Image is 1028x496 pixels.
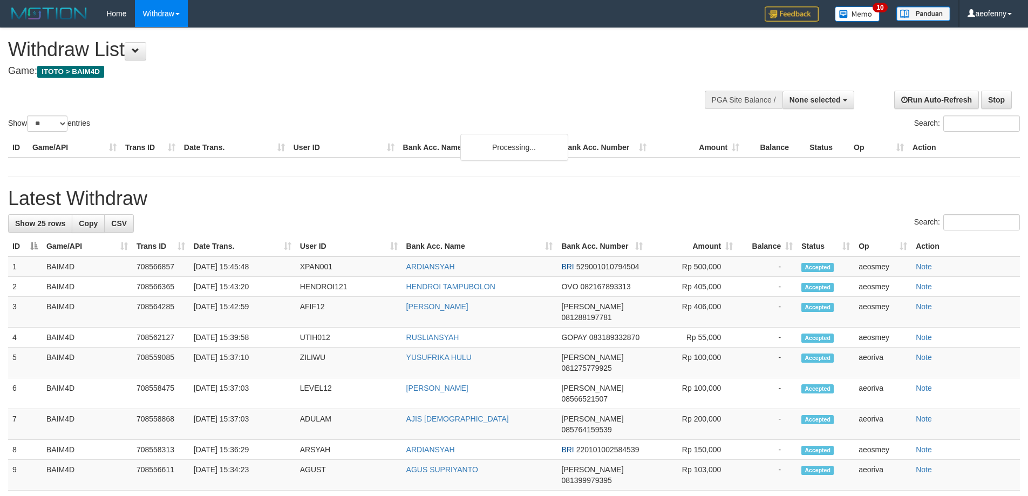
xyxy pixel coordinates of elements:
td: BAIM4D [42,409,132,440]
td: aeoriva [854,348,911,378]
td: - [737,460,797,491]
td: 7 [8,409,42,440]
th: Trans ID: activate to sort column ascending [132,236,189,256]
td: [DATE] 15:36:29 [189,440,296,460]
td: BAIM4D [42,277,132,297]
a: Copy [72,214,105,233]
h1: Withdraw List [8,39,675,60]
td: aeosmey [854,297,911,328]
td: 708558475 [132,378,189,409]
th: Date Trans.: activate to sort column ascending [189,236,296,256]
th: Trans ID [121,138,180,158]
img: panduan.png [896,6,950,21]
th: User ID: activate to sort column ascending [296,236,402,256]
td: 708566365 [132,277,189,297]
a: Note [916,282,932,291]
a: Note [916,262,932,271]
span: Accepted [801,384,834,393]
img: Feedback.jpg [765,6,819,22]
a: Note [916,415,932,423]
span: CSV [111,219,127,228]
span: Accepted [801,415,834,424]
span: Show 25 rows [15,219,65,228]
td: Rp 405,000 [647,277,737,297]
td: BAIM4D [42,460,132,491]
th: Game/API [28,138,121,158]
td: aeosmey [854,440,911,460]
span: Copy 081288197781 to clipboard [561,313,611,322]
a: Note [916,384,932,392]
a: [PERSON_NAME] [406,384,468,392]
th: Bank Acc. Name [399,138,559,158]
span: Accepted [801,303,834,312]
td: Rp 200,000 [647,409,737,440]
th: Status: activate to sort column ascending [797,236,854,256]
label: Show entries [8,115,90,132]
a: Show 25 rows [8,214,72,233]
span: 10 [873,3,887,12]
div: Processing... [460,134,568,161]
th: User ID [289,138,399,158]
td: BAIM4D [42,256,132,277]
td: [DATE] 15:37:03 [189,378,296,409]
td: UTIH012 [296,328,402,348]
td: [DATE] 15:43:20 [189,277,296,297]
span: GOPAY [561,333,587,342]
a: Note [916,302,932,311]
td: - [737,277,797,297]
a: RUSLIANSYAH [406,333,459,342]
select: Showentries [27,115,67,132]
h4: Game: [8,66,675,77]
span: Copy 085764159539 to clipboard [561,425,611,434]
th: Bank Acc. Number: activate to sort column ascending [557,236,647,256]
th: ID: activate to sort column descending [8,236,42,256]
label: Search: [914,115,1020,132]
td: 5 [8,348,42,378]
span: Accepted [801,283,834,292]
td: 3 [8,297,42,328]
span: Copy 08566521507 to clipboard [561,395,608,403]
a: ARDIANSYAH [406,262,455,271]
input: Search: [943,115,1020,132]
span: [PERSON_NAME] [561,302,623,311]
span: OVO [561,282,578,291]
a: Note [916,333,932,342]
td: XPAN001 [296,256,402,277]
td: aeosmey [854,328,911,348]
span: ITOTO > BAIM4D [37,66,104,78]
td: 708562127 [132,328,189,348]
td: ARSYAH [296,440,402,460]
a: CSV [104,214,134,233]
td: [DATE] 15:42:59 [189,297,296,328]
td: - [737,328,797,348]
td: - [737,348,797,378]
span: Accepted [801,466,834,475]
td: - [737,256,797,277]
td: ZILIWU [296,348,402,378]
span: Accepted [801,263,834,272]
td: - [737,378,797,409]
th: Action [908,138,1020,158]
th: Balance [744,138,805,158]
span: Accepted [801,354,834,363]
td: 708564285 [132,297,189,328]
img: MOTION_logo.png [8,5,90,22]
input: Search: [943,214,1020,230]
td: aeosmey [854,256,911,277]
td: 708558313 [132,440,189,460]
td: 708566857 [132,256,189,277]
td: 9 [8,460,42,491]
span: [PERSON_NAME] [561,465,623,474]
a: YUSUFRIKA HULU [406,353,472,362]
td: 8 [8,440,42,460]
span: Copy 083189332870 to clipboard [589,333,639,342]
td: LEVEL12 [296,378,402,409]
td: Rp 103,000 [647,460,737,491]
td: - [737,297,797,328]
td: 708558868 [132,409,189,440]
td: - [737,409,797,440]
span: Copy 220101002584539 to clipboard [576,445,639,454]
a: Note [916,465,932,474]
td: BAIM4D [42,297,132,328]
td: Rp 100,000 [647,348,737,378]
